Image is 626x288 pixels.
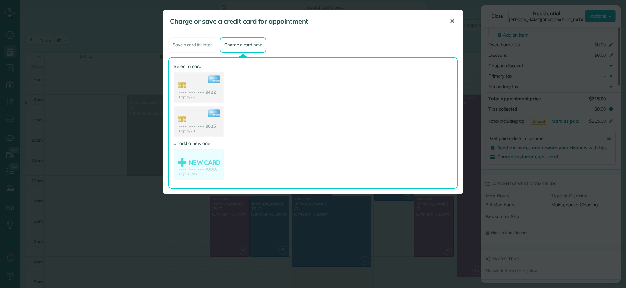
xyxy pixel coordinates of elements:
div: Save a card for later [168,37,216,53]
h5: Charge or save a credit card for appointment [170,17,440,26]
div: Charge a card now [220,37,266,53]
label: or add a new one [174,140,224,147]
label: Select a card [174,63,224,70]
span: ✕ [450,17,455,25]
